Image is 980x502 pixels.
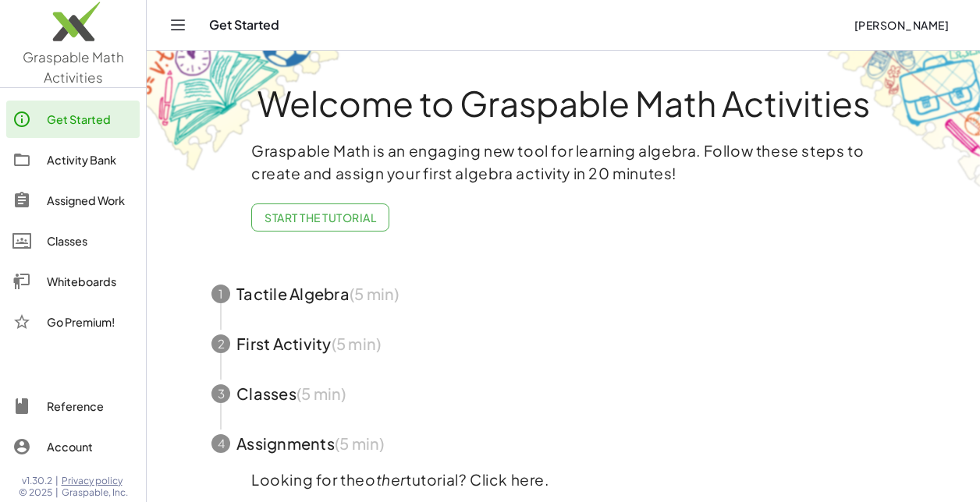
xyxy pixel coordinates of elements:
h1: Welcome to Graspable Math Activities [183,85,944,121]
a: Whiteboards [6,263,140,300]
button: 3Classes(5 min) [193,369,934,419]
div: Activity Bank [47,150,133,169]
a: Account [6,428,140,465]
span: v1.30.2 [22,475,52,487]
p: Graspable Math is an engaging new tool for learning algebra. Follow these steps to create and ass... [251,140,875,185]
div: Assigned Work [47,191,133,210]
span: © 2025 [19,486,52,499]
div: 4 [211,434,230,453]
a: Privacy policy [62,475,128,487]
div: Classes [47,232,133,250]
div: Account [47,437,133,456]
img: get-started-bg-ul-Ceg4j33I.png [147,49,342,173]
div: Whiteboards [47,272,133,291]
button: 4Assignments(5 min) [193,419,934,468]
span: Graspable Math Activities [23,48,124,86]
button: Start the Tutorial [251,203,389,232]
a: Reference [6,387,140,425]
span: [PERSON_NAME] [854,18,949,32]
div: Reference [47,397,133,415]
a: Classes [6,222,140,260]
em: other [365,470,406,489]
span: Start the Tutorial [265,210,376,224]
div: 2 [211,334,230,353]
button: [PERSON_NAME] [841,11,961,39]
button: 2First Activity(5 min) [193,319,934,369]
span: | [55,475,59,487]
a: Activity Bank [6,141,140,179]
div: Get Started [47,110,133,129]
div: 1 [211,285,230,303]
p: Looking for the tutorial? Click here. [251,468,875,491]
button: 1Tactile Algebra(5 min) [193,269,934,319]
a: Assigned Work [6,182,140,219]
span: | [55,486,59,499]
a: Get Started [6,101,140,138]
div: 3 [211,384,230,403]
button: Toggle navigation [165,12,190,37]
div: Go Premium! [47,313,133,331]
span: Graspable, Inc. [62,486,128,499]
